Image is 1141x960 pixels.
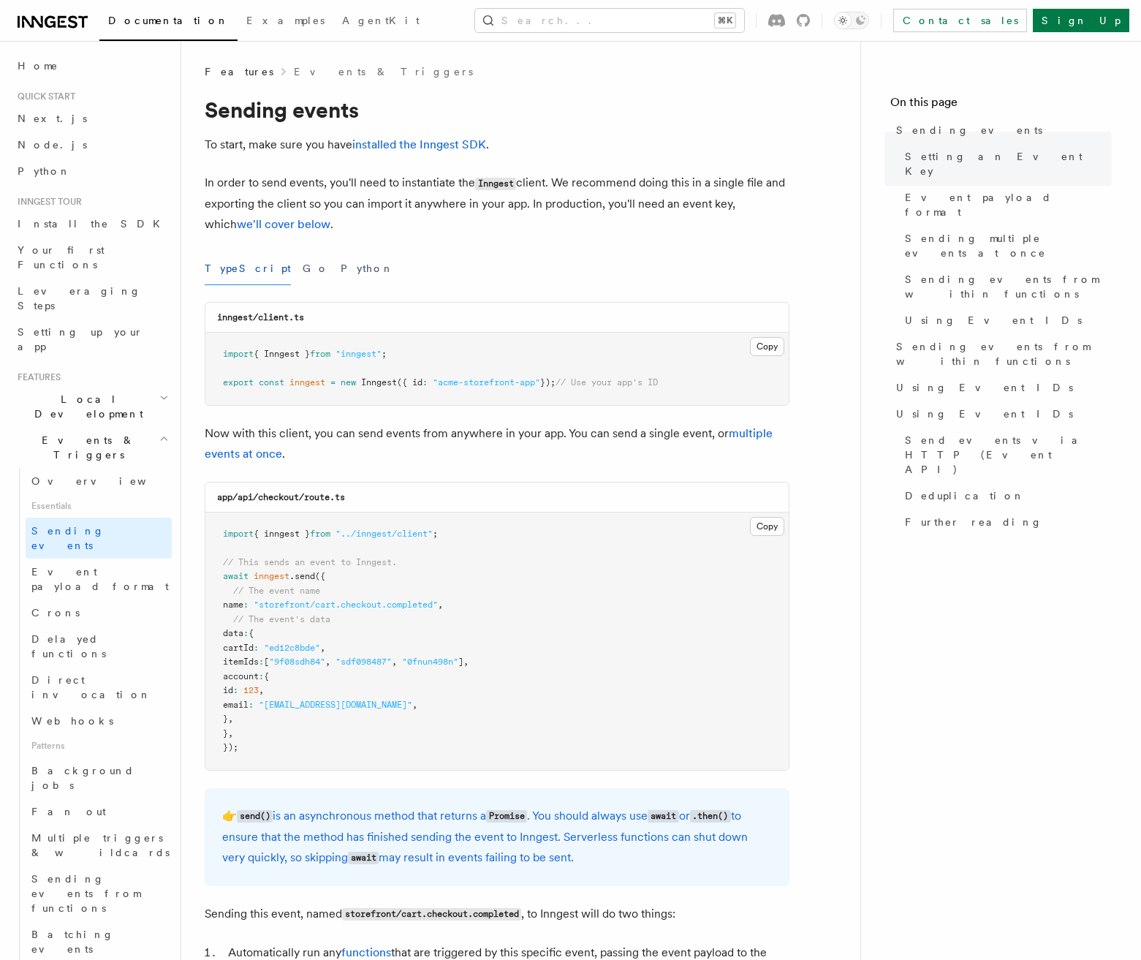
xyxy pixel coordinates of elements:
a: Sending multiple events at once [899,225,1112,266]
span: id [223,685,233,695]
a: Sending events [26,518,172,559]
span: , [320,643,325,653]
a: Crons [26,600,172,626]
span: , [228,714,233,724]
span: ({ id [397,377,422,388]
span: Home [18,58,58,73]
span: // The event's data [233,614,330,624]
span: : [249,700,254,710]
p: Sending this event, named , to Inngest will do two things: [205,904,789,925]
span: Sending multiple events at once [905,231,1112,260]
a: Your first Functions [12,237,172,278]
span: "../inngest/client" [336,529,433,539]
button: Toggle dark mode [834,12,869,29]
span: Fan out [31,806,106,817]
span: Direct invocation [31,674,151,700]
span: Install the SDK [18,218,169,230]
a: Overview [26,468,172,494]
a: Events & Triggers [294,64,473,79]
a: Using Event IDs [899,307,1112,333]
span: : [233,685,238,695]
a: Setting an Event Key [899,143,1112,184]
kbd: ⌘K [715,13,735,28]
span: await [223,571,249,581]
span: { [249,628,254,638]
span: Webhooks [31,715,113,727]
code: inngest/client.ts [217,312,304,322]
span: , [438,600,443,610]
span: Multiple triggers & wildcards [31,832,170,858]
span: "9f08sdh84" [269,657,325,667]
h1: Sending events [205,97,789,123]
span: Local Development [12,392,159,421]
span: Quick start [12,91,75,102]
a: Sending events from within functions [899,266,1112,307]
button: Local Development [12,386,172,427]
span: Sending events from within functions [896,339,1112,368]
span: Next.js [18,113,87,124]
button: Python [341,252,394,285]
span: const [259,377,284,388]
span: "storefront/cart.checkout.completed" [254,600,438,610]
span: }); [223,742,238,752]
a: Python [12,158,172,184]
span: Python [18,165,71,177]
span: Using Event IDs [896,380,1073,395]
a: Sign Up [1033,9,1129,32]
span: Send events via HTTP (Event API) [905,433,1112,477]
button: Events & Triggers [12,427,172,468]
span: ({ [315,571,325,581]
span: : [254,643,259,653]
span: cartId [223,643,254,653]
span: .send [289,571,315,581]
span: { inngest } [254,529,310,539]
span: Delayed functions [31,633,106,659]
span: Events & Triggers [12,433,159,462]
a: functions [341,945,391,959]
span: Features [12,371,61,383]
span: data [223,628,243,638]
p: To start, make sure you have . [205,135,789,155]
span: : [259,657,264,667]
button: Go [303,252,329,285]
span: Using Event IDs [896,407,1073,421]
span: Sending events [31,525,105,551]
button: Copy [750,517,784,536]
p: Now with this client, you can send events from anywhere in your app. You can send a single event,... [205,423,789,464]
span: Batching events [31,929,114,955]
span: "[EMAIL_ADDRESS][DOMAIN_NAME]" [259,700,412,710]
span: Setting up your app [18,326,143,352]
span: Examples [246,15,325,26]
button: TypeScript [205,252,291,285]
a: Using Event IDs [890,374,1112,401]
span: // Use your app's ID [556,377,658,388]
span: Sending events [896,123,1042,137]
span: , [463,657,469,667]
span: Node.js [18,139,87,151]
p: 👉 is an asynchronous method that returns a . You should always use or to ensure that the method h... [222,806,772,869]
span: Crons [31,607,80,619]
a: Fan out [26,798,172,825]
a: Sending events [890,117,1112,143]
span: Sending events from functions [31,873,140,914]
span: inngest [254,571,289,581]
span: "acme-storefront-app" [433,377,540,388]
span: Event payload format [31,566,169,592]
span: AgentKit [342,15,420,26]
span: } [223,714,228,724]
span: , [228,728,233,738]
span: email [223,700,249,710]
a: multiple events at once [205,426,773,461]
button: Search...⌘K [475,9,744,32]
code: await [648,810,678,823]
span: // The event name [233,586,320,596]
span: import [223,349,254,359]
a: Sending events from within functions [890,333,1112,374]
code: Promise [486,810,527,823]
code: storefront/cart.checkout.completed [342,908,521,921]
span: Documentation [108,15,229,26]
span: Setting an Event Key [905,149,1112,178]
span: , [259,685,264,695]
span: new [341,377,356,388]
span: Event payload format [905,190,1112,219]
